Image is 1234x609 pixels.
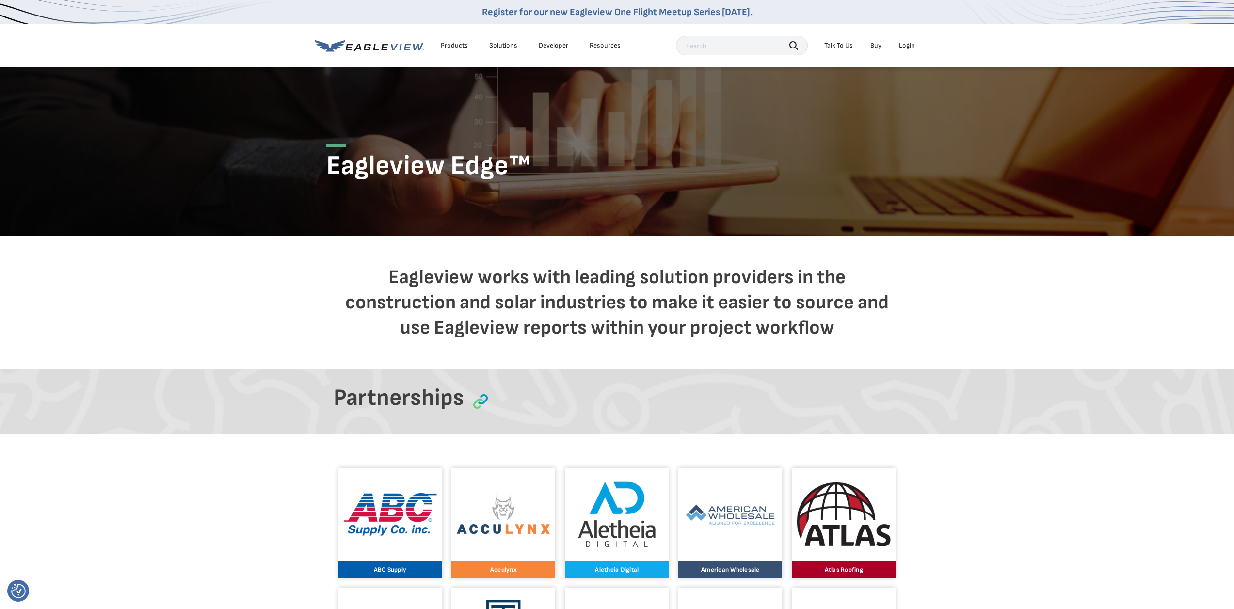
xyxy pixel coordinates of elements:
button: Consent Preferences [11,584,26,598]
img: Revisit consent button [11,584,26,598]
p: American Wholesale [684,566,777,573]
h3: Partnerships [334,384,464,412]
input: Search [676,36,808,55]
a: AcculynxAcculynx [451,468,555,578]
a: Developer [539,41,568,50]
h4: Eagleview works with leading solution providers in the construction and solar industries to make ... [341,265,894,340]
div: Talk To Us [824,41,853,50]
img: Acculynx [457,494,550,534]
a: Register for our new Eagleview One Flight Meetup Series [DATE]. [482,6,753,18]
a: Atlas RoofingAtlas Roofing [792,468,896,578]
img: partnerships icon [473,394,488,409]
img: ABC Supply [343,493,437,536]
a: Buy [870,41,881,50]
img: Aletheia Digital [570,477,664,552]
div: Resources [590,41,621,50]
p: Aletheia Digital [570,566,664,573]
p: ABC Supply [343,566,437,573]
div: Products [441,41,468,50]
p: Atlas Roofing [797,566,891,573]
div: Solutions [489,41,517,50]
img: Atlas Roofing [797,482,891,546]
img: American Wholesale [684,502,777,527]
p: Acculynx [457,566,550,573]
a: Aletheia DigitalAletheia Digital [565,468,669,578]
div: Login [899,41,915,50]
h1: Eagleview Edge™ [326,144,908,183]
